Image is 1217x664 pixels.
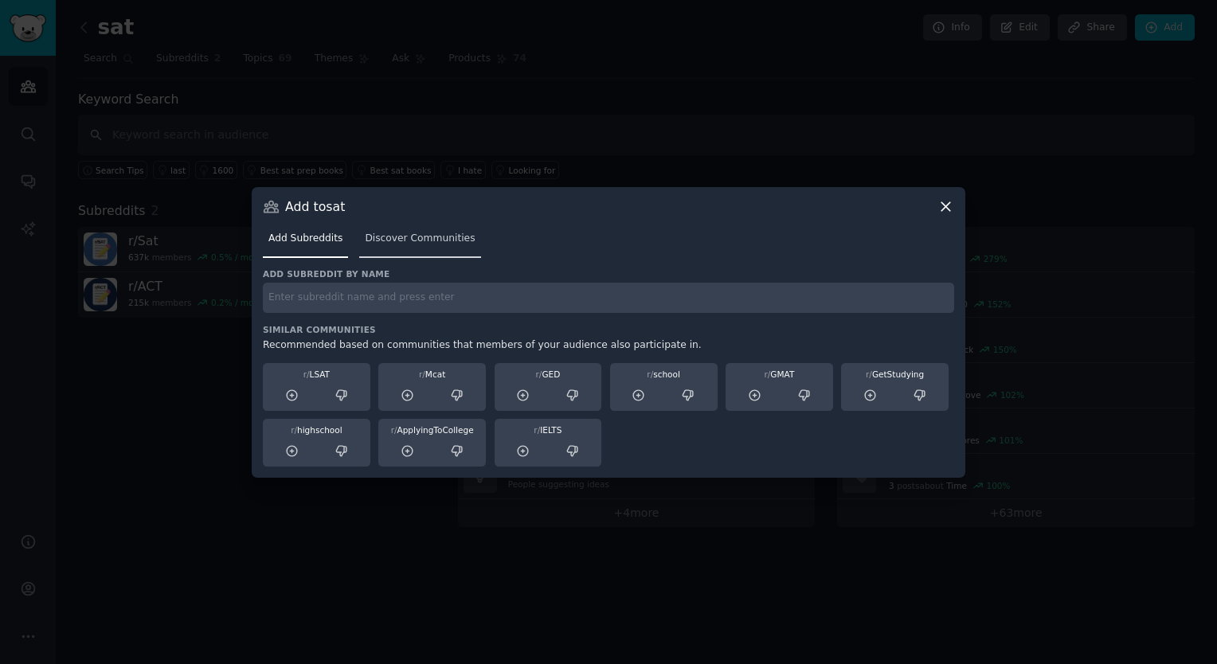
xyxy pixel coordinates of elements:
[500,424,597,436] div: IELTS
[534,425,540,435] span: r/
[391,425,397,435] span: r/
[764,369,770,379] span: r/
[536,369,542,379] span: r/
[731,369,828,380] div: GMAT
[268,369,365,380] div: LSAT
[263,324,954,335] h3: Similar Communities
[384,369,480,380] div: Mcat
[500,369,597,380] div: GED
[263,268,954,279] h3: Add subreddit by name
[268,232,342,246] span: Add Subreddits
[263,338,954,353] div: Recommended based on communities that members of your audience also participate in.
[291,425,297,435] span: r/
[268,424,365,436] div: highschool
[847,369,943,380] div: GetStudying
[359,226,480,259] a: Discover Communities
[365,232,475,246] span: Discover Communities
[866,369,872,379] span: r/
[647,369,653,379] span: r/
[263,226,348,259] a: Add Subreddits
[285,198,345,215] h3: Add to sat
[384,424,480,436] div: ApplyingToCollege
[263,283,954,314] input: Enter subreddit name and press enter
[303,369,310,379] span: r/
[419,369,425,379] span: r/
[616,369,712,380] div: school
